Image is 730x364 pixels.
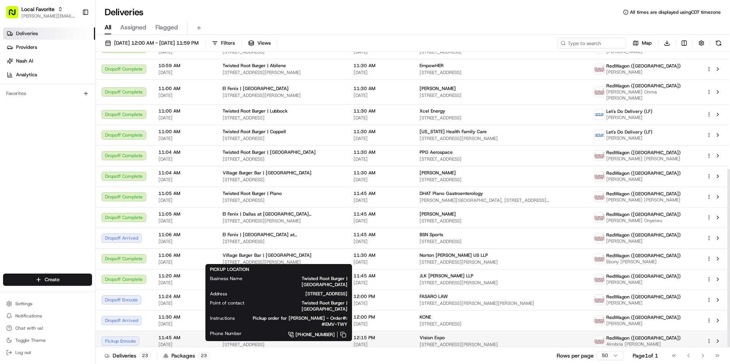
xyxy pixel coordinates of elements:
[606,63,681,69] span: RedWagon ([GEOGRAPHIC_DATA])
[606,129,652,135] span: Let's Do Delivery (LF)
[8,99,51,105] div: Past conversations
[16,58,33,64] span: Nash AI
[420,211,456,217] span: [PERSON_NAME]
[105,6,144,18] h1: Deliveries
[420,341,582,348] span: [STREET_ADDRESS][PERSON_NAME]
[354,341,407,348] span: [DATE]
[15,119,21,125] img: 1736555255976-a54dd68f-1ca7-489b-9aae-adbdc363a1c4
[606,335,681,341] span: RedWagon ([GEOGRAPHIC_DATA])
[223,63,286,69] span: Twisted Root Burger | Abilene
[223,135,341,142] span: [STREET_ADDRESS]
[8,73,21,87] img: 1736555255976-a54dd68f-1ca7-489b-9aae-adbdc363a1c4
[21,13,76,19] button: [PERSON_NAME][EMAIL_ADDRESS][PERSON_NAME][DOMAIN_NAME]
[118,98,139,107] button: See all
[354,135,407,142] span: [DATE]
[45,276,60,283] span: Create
[606,273,681,279] span: RedWagon ([GEOGRAPHIC_DATA])
[713,38,724,48] button: Refresh
[247,315,347,327] span: Pickup order for [PERSON_NAME] - Order#: #EMV-TWY
[223,85,289,92] span: El Fenix | [GEOGRAPHIC_DATA]
[102,38,202,48] button: [DATE] 12:00 AM - [DATE] 11:59 PM
[139,352,151,359] div: 23
[296,332,335,338] span: [PHONE_NUMBER]
[420,177,582,183] span: [STREET_ADDRESS]
[223,149,316,155] span: Twisted Root Burger | [GEOGRAPHIC_DATA]
[210,266,249,272] span: PICKUP LOCATION
[420,335,445,341] span: Vision Expo
[158,92,210,98] span: [DATE]
[606,191,681,197] span: RedWagon ([GEOGRAPHIC_DATA])
[20,49,126,57] input: Clear
[8,31,139,43] p: Welcome 👋
[629,38,655,48] button: Map
[158,115,210,121] span: [DATE]
[223,190,282,196] span: Twisted Root Burger | Plano
[208,38,238,48] button: Filters
[420,259,582,265] span: [STREET_ADDRESS][PERSON_NAME]
[21,5,55,13] button: Local Favorite
[606,135,652,141] span: [PERSON_NAME]
[420,293,448,300] span: FASARO LAW
[3,87,92,100] div: Favorites
[15,325,43,331] span: Chat with us!
[155,23,178,32] span: Flagged
[606,150,681,156] span: RedWagon ([GEOGRAPHIC_DATA])
[354,232,407,238] span: 11:45 AM
[606,232,681,238] span: RedWagon ([GEOGRAPHIC_DATA])
[594,130,604,140] img: lets_do_delivery_logo.png
[16,71,37,78] span: Analytics
[594,110,604,119] img: lets_do_delivery_logo.png
[606,170,681,176] span: RedWagon ([GEOGRAPHIC_DATA])
[15,350,31,356] span: Log out
[76,169,92,174] span: Pylon
[420,300,582,306] span: [STREET_ADDRESS][PERSON_NAME][PERSON_NAME]
[594,254,604,264] img: time_to_eat_nevada_logo
[158,218,210,224] span: [DATE]
[16,30,38,37] span: Deliveries
[354,238,407,245] span: [DATE]
[606,217,681,224] span: [PERSON_NAME] Onyeiwu
[255,275,347,288] span: Twisted Root Burger | [GEOGRAPHIC_DATA]
[158,273,210,279] span: 11:20 AM
[606,197,681,203] span: [PERSON_NAME] [PERSON_NAME]
[72,150,123,158] span: API Documentation
[223,252,312,258] span: Village Burger Bar | [GEOGRAPHIC_DATA]
[158,190,210,196] span: 11:05 AM
[354,170,407,176] span: 11:30 AM
[354,259,407,265] span: [DATE]
[594,213,604,222] img: time_to_eat_nevada_logo
[34,73,125,81] div: Start new chat
[223,49,341,55] span: [STREET_ADDRESS]
[198,352,210,359] div: 23
[594,316,604,325] img: time_to_eat_nevada_logo
[54,168,92,174] a: Powered byPylon
[354,280,407,286] span: [DATE]
[420,238,582,245] span: [STREET_ADDRESS]
[245,38,274,48] button: Views
[606,108,652,114] span: Let's Do Delivery (LF)
[420,115,582,121] span: [STREET_ADDRESS]
[158,197,210,203] span: [DATE]
[420,314,431,320] span: KONE
[594,336,604,346] img: time_to_eat_nevada_logo
[158,252,210,258] span: 11:06 AM
[105,23,111,32] span: All
[606,314,681,321] span: RedWagon ([GEOGRAPHIC_DATA])
[158,156,210,162] span: [DATE]
[420,273,473,279] span: JLK [PERSON_NAME] LLP
[420,49,582,55] span: [STREET_ADDRESS]
[606,176,681,182] span: [PERSON_NAME]
[420,92,582,98] span: [STREET_ADDRESS]
[606,341,681,347] span: Almbria [PERSON_NAME]
[354,49,407,55] span: [DATE]
[354,300,407,306] span: [DATE]
[606,279,681,285] span: [PERSON_NAME]
[354,69,407,76] span: [DATE]
[158,314,210,320] span: 11:30 AM
[606,300,681,306] span: [PERSON_NAME]
[3,347,92,358] button: Log out
[606,211,681,217] span: RedWagon ([GEOGRAPHIC_DATA])
[420,190,483,196] span: DHAT Plano Gastroenterology
[223,108,287,114] span: Twisted Root Burger | Lubbock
